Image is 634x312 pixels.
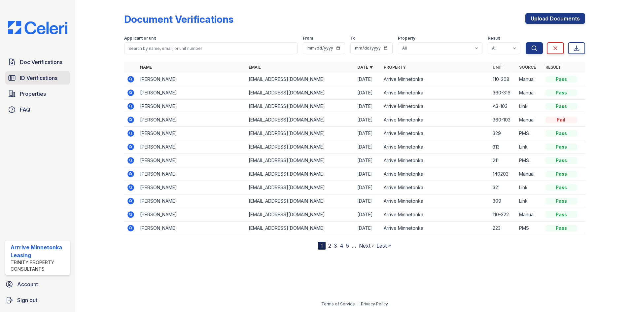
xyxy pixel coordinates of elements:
[355,127,381,140] td: [DATE]
[516,113,543,127] td: Manual
[490,167,516,181] td: 140203
[490,194,516,208] td: 309
[20,106,30,114] span: FAQ
[137,181,246,194] td: [PERSON_NAME]
[516,167,543,181] td: Manual
[246,208,355,222] td: [EMAIL_ADDRESS][DOMAIN_NAME]
[490,181,516,194] td: 321
[381,194,490,208] td: Arrive Minnetonka
[490,113,516,127] td: 360-103
[516,181,543,194] td: Link
[516,154,543,167] td: PMS
[357,301,359,306] div: |
[355,154,381,167] td: [DATE]
[246,86,355,100] td: [EMAIL_ADDRESS][DOMAIN_NAME]
[137,100,246,113] td: [PERSON_NAME]
[124,13,233,25] div: Document Verifications
[137,86,246,100] td: [PERSON_NAME]
[20,74,57,82] span: ID Verifications
[381,127,490,140] td: Arrive Minnetonka
[525,13,585,24] a: Upload Documents
[490,73,516,86] td: 110-208
[490,86,516,100] td: 360-316
[3,278,73,291] a: Account
[381,140,490,154] td: Arrive Minnetonka
[137,208,246,222] td: [PERSON_NAME]
[546,117,577,123] div: Fail
[352,242,356,250] span: …
[137,73,246,86] td: [PERSON_NAME]
[490,127,516,140] td: 329
[398,36,415,41] label: Property
[17,280,38,288] span: Account
[350,36,356,41] label: To
[381,73,490,86] td: Arrive Minnetonka
[516,194,543,208] td: Link
[519,65,536,70] a: Source
[3,21,73,34] img: CE_Logo_Blue-a8612792a0a2168367f1c8372b55b34899dd931a85d93a1a3d3e32e68fde9ad4.png
[546,184,577,191] div: Pass
[381,100,490,113] td: Arrive Minnetonka
[355,181,381,194] td: [DATE]
[246,100,355,113] td: [EMAIL_ADDRESS][DOMAIN_NAME]
[124,36,156,41] label: Applicant or unit
[355,86,381,100] td: [DATE]
[246,113,355,127] td: [EMAIL_ADDRESS][DOMAIN_NAME]
[546,103,577,110] div: Pass
[381,154,490,167] td: Arrive Minnetonka
[384,65,406,70] a: Property
[381,181,490,194] td: Arrive Minnetonka
[137,167,246,181] td: [PERSON_NAME]
[546,171,577,177] div: Pass
[246,194,355,208] td: [EMAIL_ADDRESS][DOMAIN_NAME]
[381,222,490,235] td: Arrive Minnetonka
[246,154,355,167] td: [EMAIL_ADDRESS][DOMAIN_NAME]
[376,242,391,249] a: Last »
[5,103,70,116] a: FAQ
[5,71,70,85] a: ID Verifications
[140,65,152,70] a: Name
[355,73,381,86] td: [DATE]
[546,76,577,83] div: Pass
[137,127,246,140] td: [PERSON_NAME]
[355,208,381,222] td: [DATE]
[334,242,337,249] a: 3
[546,157,577,164] div: Pass
[137,222,246,235] td: [PERSON_NAME]
[493,65,503,70] a: Unit
[355,113,381,127] td: [DATE]
[546,65,561,70] a: Result
[20,58,62,66] span: Doc Verifications
[361,301,388,306] a: Privacy Policy
[516,86,543,100] td: Manual
[359,242,374,249] a: Next ›
[346,242,349,249] a: 5
[355,167,381,181] td: [DATE]
[381,113,490,127] td: Arrive Minnetonka
[516,208,543,222] td: Manual
[11,243,67,259] div: Arrrive Minnetonka Leasing
[137,140,246,154] td: [PERSON_NAME]
[546,144,577,150] div: Pass
[355,194,381,208] td: [DATE]
[246,127,355,140] td: [EMAIL_ADDRESS][DOMAIN_NAME]
[246,181,355,194] td: [EMAIL_ADDRESS][DOMAIN_NAME]
[546,89,577,96] div: Pass
[328,242,331,249] a: 2
[381,208,490,222] td: Arrive Minnetonka
[381,167,490,181] td: Arrive Minnetonka
[381,86,490,100] td: Arrive Minnetonka
[546,130,577,137] div: Pass
[5,55,70,69] a: Doc Verifications
[249,65,261,70] a: Email
[490,140,516,154] td: 313
[516,73,543,86] td: Manual
[321,301,355,306] a: Terms of Service
[3,294,73,307] a: Sign out
[488,36,500,41] label: Result
[303,36,313,41] label: From
[516,140,543,154] td: Link
[137,154,246,167] td: [PERSON_NAME]
[516,127,543,140] td: PMS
